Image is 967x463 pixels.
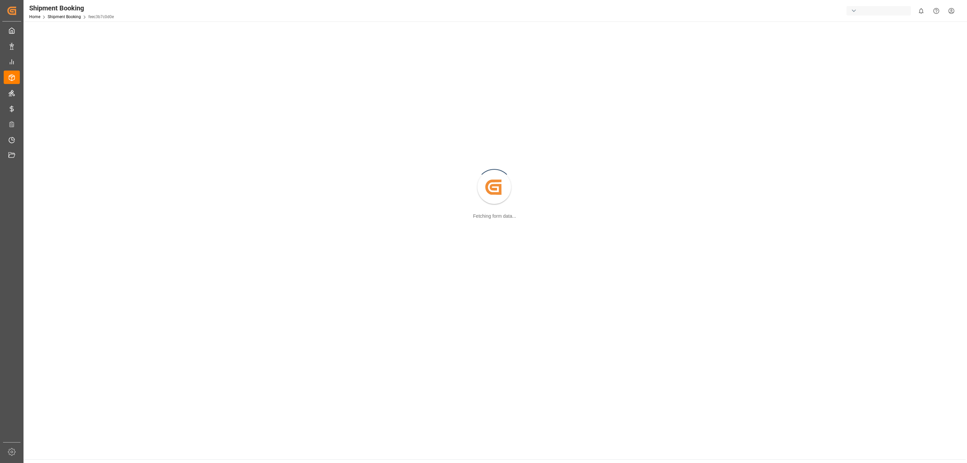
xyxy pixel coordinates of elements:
[48,14,81,19] a: Shipment Booking
[29,3,114,13] div: Shipment Booking
[473,213,516,220] div: Fetching form data...
[914,3,929,18] button: show 0 new notifications
[929,3,944,18] button: Help Center
[29,14,40,19] a: Home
